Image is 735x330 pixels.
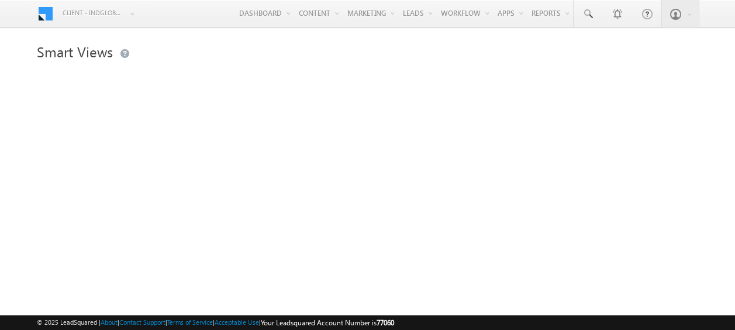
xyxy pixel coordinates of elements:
[215,318,259,326] a: Acceptable Use
[37,317,394,328] span: © 2025 LeadSquared | | | | |
[101,318,118,326] a: About
[63,7,124,19] span: Client - indglobal1 (77060)
[37,42,113,61] span: Smart Views
[167,318,213,326] a: Terms of Service
[377,318,394,327] span: 77060
[261,318,394,327] span: Your Leadsquared Account Number is
[119,318,165,326] a: Contact Support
